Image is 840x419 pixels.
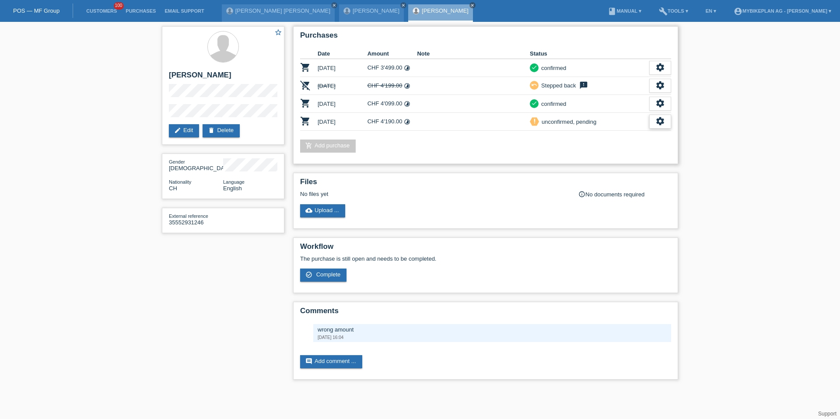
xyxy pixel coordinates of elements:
a: Purchases [121,8,160,14]
i: comment [305,358,312,365]
a: check_circle_outline Complete [300,269,346,282]
div: confirmed [539,63,566,73]
div: wrong amount [318,326,667,333]
i: settings [655,63,665,72]
td: CHF 4'199.00 [367,77,417,95]
span: Gender [169,159,185,164]
a: EN ▾ [701,8,721,14]
span: 100 [114,2,124,10]
span: Nationality [169,179,191,185]
td: CHF 4'099.00 [367,95,417,113]
a: star_border [274,28,282,38]
a: commentAdd comment ... [300,355,362,368]
i: edit [174,127,181,134]
a: add_shopping_cartAdd purchase [300,140,356,153]
span: Complete [316,271,341,278]
th: Amount [367,49,417,59]
span: Switzerland [169,185,177,192]
i: cloud_upload [305,207,312,214]
a: close [469,2,476,8]
i: settings [655,98,665,108]
td: CHF 4'190.00 [367,113,417,131]
i: check [531,100,537,106]
div: 35552931246 [169,213,223,226]
i: delete [208,127,215,134]
i: check_circle_outline [305,271,312,278]
a: cloud_uploadUpload ... [300,204,345,217]
div: [DEMOGRAPHIC_DATA] [169,158,223,171]
i: 36 instalments [404,83,410,89]
a: Email Support [160,8,208,14]
div: unconfirmed, pending [539,117,596,126]
div: No files yet [300,191,567,197]
a: POS — MF Group [13,7,59,14]
h2: Comments [300,307,671,320]
a: buildTools ▾ [654,8,693,14]
span: English [223,185,242,192]
div: No documents required [578,191,671,198]
div: confirmed [539,99,566,108]
span: Language [223,179,245,185]
td: [DATE] [318,95,367,113]
i: 36 instalments [404,119,410,125]
a: editEdit [169,124,199,137]
th: Date [318,49,367,59]
td: [DATE] [318,59,367,77]
i: check [531,64,537,70]
h2: Purchases [300,31,671,44]
i: 36 instalments [404,101,410,107]
span: External reference [169,213,208,219]
th: Status [530,49,649,59]
td: [DATE] [318,77,367,95]
th: Note [417,49,530,59]
h2: Files [300,178,671,191]
a: bookManual ▾ [603,8,646,14]
i: close [332,3,336,7]
i: priority_high [532,118,538,124]
i: star_border [274,28,282,36]
a: Support [818,411,836,417]
i: close [401,3,406,7]
i: POSP00023389 [300,98,311,108]
i: add_shopping_cart [305,142,312,149]
i: feedback [578,81,589,90]
i: POSP00020687 [300,62,311,73]
td: CHF 3'499.00 [367,59,417,77]
a: [PERSON_NAME] [422,7,469,14]
h2: [PERSON_NAME] [169,71,277,84]
div: Stepped back [539,81,576,90]
i: build [659,7,668,16]
a: Customers [82,8,121,14]
div: [DATE] 16:04 [318,335,667,340]
i: settings [655,116,665,126]
a: [PERSON_NAME] [353,7,399,14]
i: 36 instalments [404,65,410,71]
i: close [470,3,475,7]
p: The purchase is still open and needs to be completed. [300,255,671,262]
h2: Workflow [300,242,671,255]
i: account_circle [734,7,742,16]
td: [DATE] [318,113,367,131]
a: account_circleMybikeplan AG - [PERSON_NAME] ▾ [729,8,836,14]
a: close [400,2,406,8]
i: undo [531,82,537,88]
i: settings [655,80,665,90]
i: POSP00026296 [300,116,311,126]
i: book [608,7,616,16]
i: info_outline [578,191,585,198]
a: close [331,2,337,8]
i: POSP00023388 [300,80,311,91]
a: [PERSON_NAME] [PERSON_NAME] [235,7,330,14]
a: deleteDelete [203,124,240,137]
